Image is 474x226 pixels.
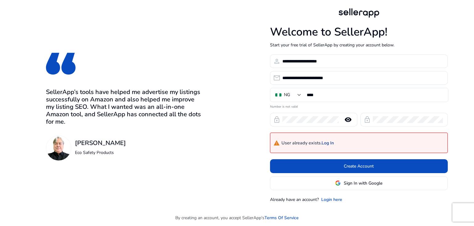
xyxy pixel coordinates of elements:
[270,42,448,48] p: Start your free trial of SellerApp by creating your account below.
[270,176,448,190] button: Sign In with Google
[273,74,281,82] span: email
[75,139,126,147] h3: [PERSON_NAME]
[75,149,126,156] p: Eco Safety Products
[270,159,448,173] button: Create Account
[273,58,281,65] span: person
[284,92,290,98] div: NG
[273,140,280,147] mat-icon: warning
[273,139,334,147] h4: User already exists.
[273,116,281,123] span: lock
[344,163,374,169] span: Create Account
[46,88,204,126] h3: SellerApp’s tools have helped me advertise my listings successfully on Amazon and also helped me ...
[322,141,334,146] a: Log In
[335,180,341,186] img: google-logo.svg
[270,196,319,203] p: Already have an account?
[270,103,448,109] mat-error: Number is not valid
[344,180,382,186] span: Sign In with Google
[321,196,342,203] a: Login here
[270,25,448,39] h1: Welcome to SellerApp!
[341,116,355,123] mat-icon: remove_red_eye
[264,215,299,221] a: Terms Of Service
[364,116,371,123] span: lock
